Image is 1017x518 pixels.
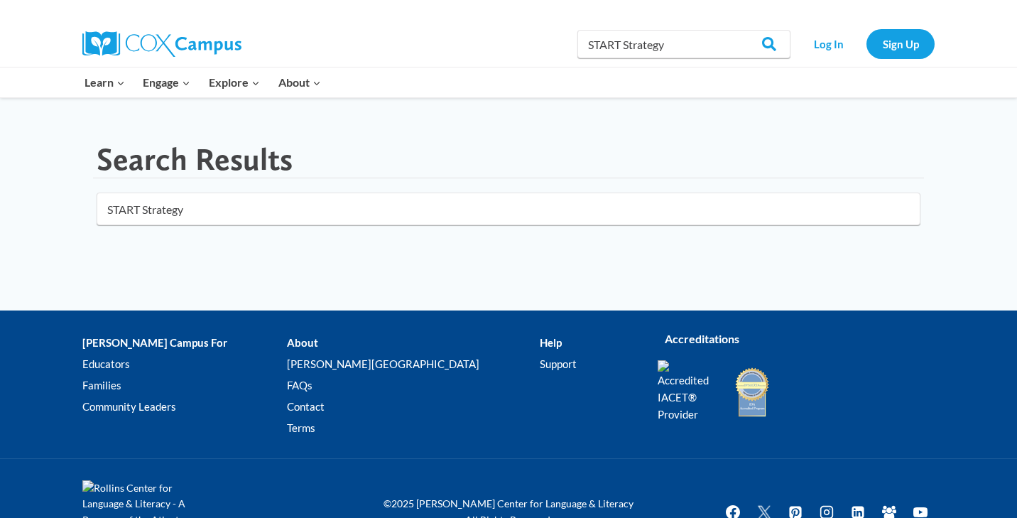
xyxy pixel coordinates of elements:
a: Sign Up [866,29,935,58]
h1: Search Results [97,141,293,178]
span: About [278,73,321,92]
a: Terms [287,417,539,438]
a: Log In [798,29,859,58]
input: Search for... [97,193,920,225]
a: Support [540,353,636,374]
img: IDA Accredited [734,366,770,419]
a: Families [82,374,287,396]
a: Educators [82,353,287,374]
input: Search Cox Campus [577,30,790,58]
img: Accredited IACET® Provider [658,360,718,423]
a: FAQs [287,374,539,396]
span: Explore [209,73,260,92]
a: Community Leaders [82,396,287,417]
strong: Accreditations [665,332,739,345]
nav: Secondary Navigation [798,29,935,58]
span: Learn [85,73,125,92]
span: Engage [143,73,190,92]
nav: Primary Navigation [75,68,330,97]
a: [PERSON_NAME][GEOGRAPHIC_DATA] [287,353,539,374]
a: Contact [287,396,539,417]
img: Cox Campus [82,31,241,57]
